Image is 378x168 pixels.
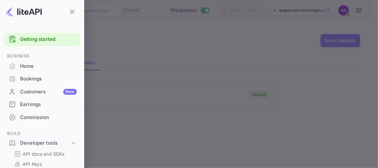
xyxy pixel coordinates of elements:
div: Customers [20,88,77,96]
div: Earnings [4,98,80,111]
div: Home [4,60,80,73]
a: API Keys [14,161,75,167]
a: Commission [4,111,80,123]
span: Build [4,130,80,137]
img: LiteAPI logo [5,6,42,17]
a: Getting started [20,36,77,43]
p: API docs and SDKs [23,150,65,157]
div: API docs and SDKs [12,149,77,159]
div: Commission [4,111,80,124]
div: Commission [20,114,77,121]
a: CustomersNew [4,86,80,98]
div: Developer tools [20,139,70,147]
div: Home [20,63,77,70]
div: CustomersNew [4,86,80,98]
div: Earnings [20,101,77,108]
p: API Keys [23,161,42,167]
div: Bookings [20,75,77,83]
a: Bookings [4,73,80,85]
div: Developer tools [4,138,80,149]
div: Getting started [4,33,80,46]
a: Earnings [4,98,80,110]
a: API docs and SDKs [14,150,75,157]
span: Business [4,53,80,60]
div: New [63,89,77,95]
a: Home [4,60,80,72]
